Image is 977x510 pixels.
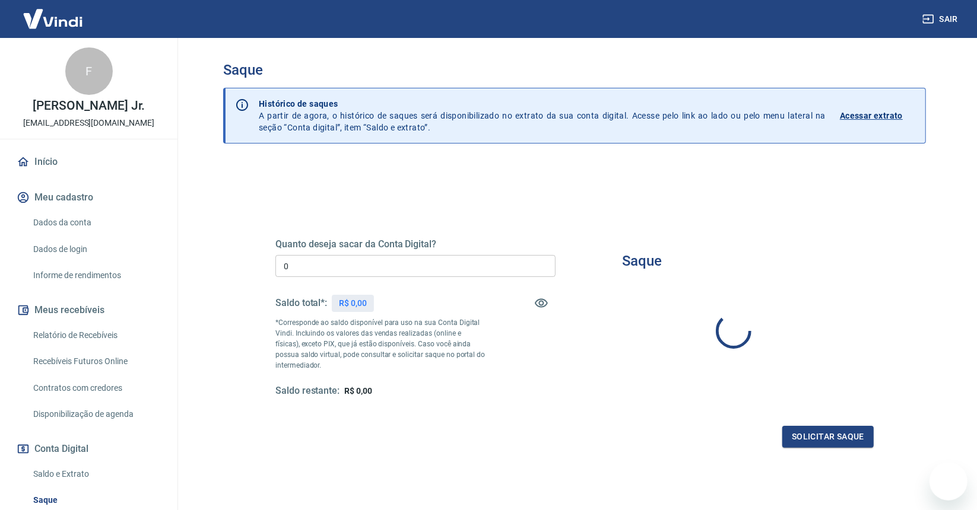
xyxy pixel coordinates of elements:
h3: Saque [622,253,662,269]
a: Início [14,149,163,175]
button: Meu cadastro [14,184,163,211]
a: Informe de rendimentos [28,263,163,288]
p: A partir de agora, o histórico de saques será disponibilizado no extrato da sua conta digital. Ac... [259,98,826,133]
p: [PERSON_NAME] Jr. [33,100,144,112]
a: Saldo e Extrato [28,462,163,486]
p: R$ 0,00 [339,297,367,310]
a: Acessar extrato [840,98,916,133]
a: Dados da conta [28,211,163,235]
img: Vindi [14,1,91,37]
h3: Saque [223,62,926,78]
h5: Saldo restante: [275,385,340,397]
h5: Saldo total*: [275,297,327,309]
p: Histórico de saques [259,98,826,110]
a: Relatório de Recebíveis [28,323,163,348]
h5: Quanto deseja sacar da Conta Digital? [275,238,556,250]
button: Conta Digital [14,436,163,462]
a: Disponibilização de agenda [28,402,163,426]
span: R$ 0,00 [344,386,372,396]
a: Contratos com credores [28,376,163,400]
div: F [65,47,113,95]
p: *Corresponde ao saldo disponível para uso na sua Conta Digital Vindi. Incluindo os valores das ve... [275,317,486,371]
button: Meus recebíveis [14,297,163,323]
p: [EMAIL_ADDRESS][DOMAIN_NAME] [23,117,154,129]
p: Acessar extrato [840,110,903,122]
a: Recebíveis Futuros Online [28,349,163,374]
iframe: Botão para abrir a janela de mensagens [930,463,968,501]
a: Dados de login [28,237,163,262]
button: Solicitar saque [782,426,874,448]
button: Sair [920,8,963,30]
